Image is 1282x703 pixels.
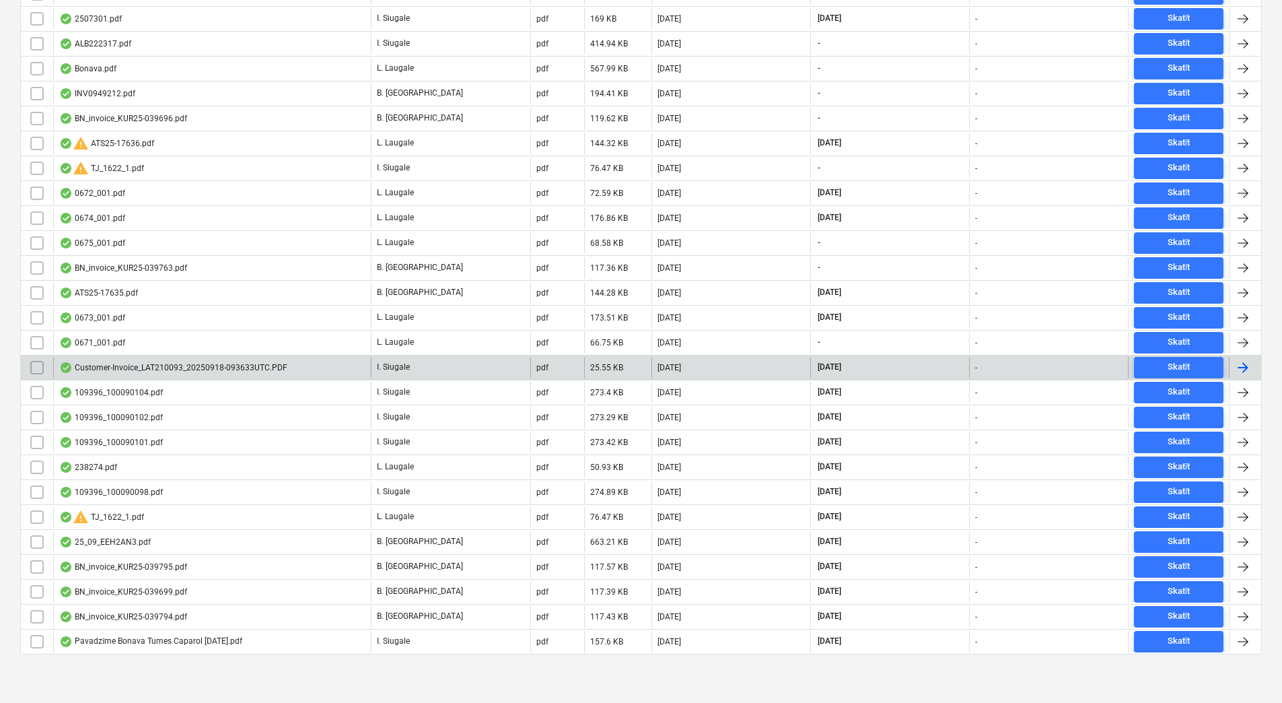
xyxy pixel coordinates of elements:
span: - [816,63,822,74]
div: 109396_100090098.pdf [59,487,163,498]
span: - [816,112,822,124]
div: - [975,114,977,123]
div: ALB222317.pdf [59,38,131,49]
div: pdf [536,637,548,646]
div: pdf [536,338,548,347]
div: [DATE] [657,288,681,298]
div: Skatīt [1168,185,1190,201]
div: OCR pabeigts [59,462,73,473]
div: Skatīt [1168,36,1190,51]
p: L. Laugale [377,511,414,523]
div: - [975,139,977,148]
button: Skatīt [1134,58,1223,79]
div: OCR pabeigts [59,238,73,248]
p: B. [GEOGRAPHIC_DATA] [377,611,463,622]
div: OCR pabeigts [59,537,73,547]
div: 274.89 KB [590,488,628,497]
div: 414.94 KB [590,39,628,48]
p: L. Laugale [377,312,414,323]
div: Skatīt [1168,61,1190,76]
button: Skatīt [1134,8,1223,30]
div: Bonava.pdf [59,63,116,74]
div: 273.29 KB [590,413,628,422]
p: I. Siugale [377,411,410,423]
div: BN_invoice_KUR25-039696.pdf [59,113,187,124]
div: 25.55 KB [590,363,623,372]
div: - [975,388,977,397]
div: Skatīt [1168,534,1190,549]
div: - [975,637,977,646]
div: Skatīt [1168,86,1190,101]
span: [DATE] [816,137,843,149]
div: OCR pabeigts [59,562,73,572]
p: I. Siugale [377,362,410,373]
div: OCR pabeigts [59,38,73,49]
div: OCR pabeigts [59,138,73,149]
div: - [975,263,977,273]
div: OCR pabeigts [59,636,73,647]
div: 663.21 KB [590,537,628,547]
div: BN_invoice_KUR25-039699.pdf [59,587,187,597]
div: Skatīt [1168,634,1190,649]
div: pdf [536,164,548,173]
div: 50.93 KB [590,463,623,472]
div: [DATE] [657,587,681,597]
div: 0671_001.pdf [59,337,125,348]
div: Skatīt [1168,509,1190,525]
button: Skatīt [1134,432,1223,453]
button: Skatīt [1134,407,1223,428]
div: [DATE] [657,537,681,547]
div: - [975,338,977,347]
div: OCR pabeigts [59,163,73,174]
div: pdf [536,39,548,48]
div: pdf [536,388,548,397]
div: - [975,189,977,198]
button: Skatīt [1134,108,1223,129]
span: [DATE] [816,212,843,224]
div: 194.41 KB [590,89,628,98]
div: - [975,238,977,248]
span: [DATE] [816,511,843,523]
div: OCR pabeigts [59,587,73,597]
span: [DATE] [816,387,843,398]
div: 119.62 KB [590,114,628,123]
div: Skatīt [1168,335,1190,350]
div: 109396_100090104.pdf [59,387,163,398]
div: [DATE] [657,114,681,123]
div: pdf [536,189,548,198]
p: I. Siugale [377,13,410,24]
span: [DATE] [816,287,843,298]
button: Skatīt [1134,282,1223,304]
div: - [975,39,977,48]
div: - [975,64,977,73]
div: 144.32 KB [590,139,628,148]
span: [DATE] [816,411,843,423]
p: L. Laugale [377,212,414,224]
div: - [975,512,977,522]
span: [DATE] [816,436,843,448]
p: B. [GEOGRAPHIC_DATA] [377,112,463,124]
div: 109396_100090102.pdf [59,412,163,423]
div: - [975,164,977,173]
div: TJ_1622_1.pdf [59,509,144,525]
div: Skatīt [1168,484,1190,500]
div: Skatīt [1168,11,1190,26]
button: Skatīt [1134,382,1223,403]
p: L. Laugale [377,337,414,348]
button: Skatīt [1134,506,1223,528]
div: 273.4 KB [590,388,623,397]
div: BN_invoice_KUR25-039763.pdf [59,263,187,273]
div: [DATE] [657,438,681,447]
div: 117.57 KB [590,562,628,572]
div: [DATE] [657,512,681,522]
div: TJ_1622_1.pdf [59,160,144,176]
div: pdf [536,114,548,123]
span: - [816,262,822,273]
div: pdf [536,263,548,273]
span: - [816,38,822,49]
span: warning [73,160,89,176]
div: Pavadzīme Bonava Tumes Caparol [DATE].pdf [59,636,242,647]
div: BN_invoice_KUR25-039794.pdf [59,611,187,622]
span: [DATE] [816,362,843,373]
span: - [816,237,822,248]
